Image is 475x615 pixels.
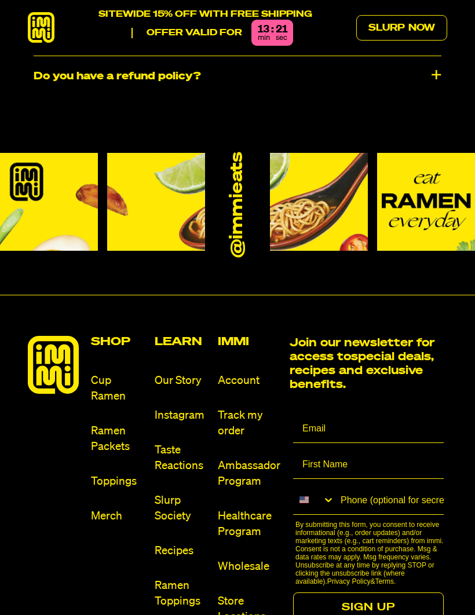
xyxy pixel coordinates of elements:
[271,24,273,35] div: :
[276,24,287,35] div: 21
[155,442,209,474] a: Taste Reactions
[293,414,444,443] input: Email
[228,152,248,258] a: @immieats
[91,423,145,455] a: Ramen Packets
[218,508,280,540] a: Healthcare Program
[276,34,287,42] span: sec
[91,373,145,404] a: Cup Ramen
[293,450,444,479] input: First Name
[28,336,79,394] img: immieats
[290,336,447,391] h2: Join our newsletter for access to special deals, recipes and exclusive benefits.
[218,559,280,574] a: Wholesale
[218,336,280,347] h2: Immi
[218,458,280,489] a: Ambassador Program
[155,373,209,389] a: Our Story
[155,543,209,559] a: Recipes
[375,577,394,585] a: Terms
[218,373,280,389] a: Account
[327,577,371,585] a: Privacy Policy
[293,486,335,514] button: Search Countries
[295,521,447,585] p: By submitting this form, you consent to receive informational (e.g., order updates) and/or market...
[34,56,441,97] div: Do you have a refund policy?
[299,495,309,504] img: United States
[257,24,269,35] div: 13
[91,474,145,489] a: Toppings
[377,153,475,251] img: Instagram
[155,493,209,524] a: Slurp Society
[91,336,145,347] h2: Shop
[155,408,209,423] a: Instagram
[107,153,205,251] img: Instagram
[98,9,312,20] p: SITEWIDE 15% OFF WITH FREE SHIPPING
[270,153,368,251] img: Instagram
[91,508,145,524] a: Merch
[356,15,447,41] a: Slurp Now
[155,578,209,609] a: Ramen Toppings
[218,408,280,439] a: Track my order
[258,34,270,42] span: min
[131,28,242,38] p: Offer valid for
[155,336,209,347] h2: Learn
[335,486,444,514] input: Phone (optional for secret deals)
